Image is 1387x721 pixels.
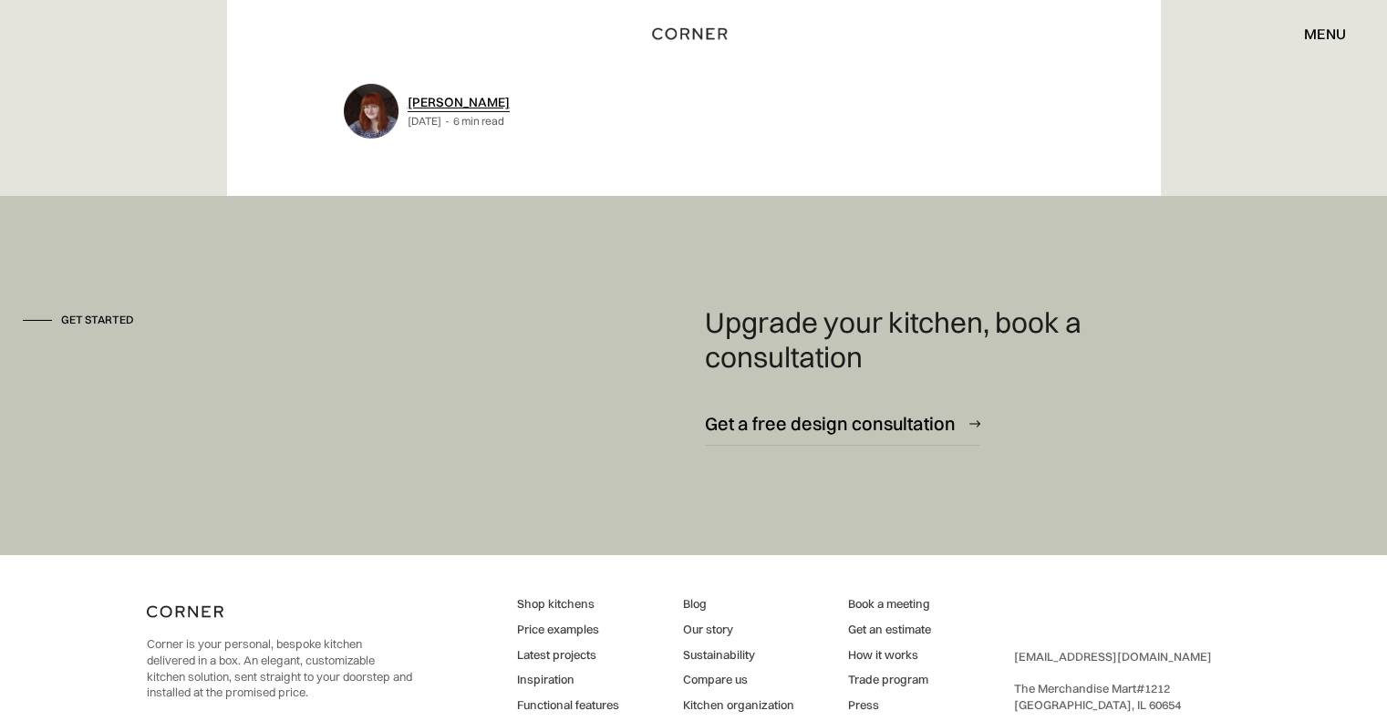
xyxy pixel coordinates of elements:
a: [PERSON_NAME] [408,94,510,110]
div: 6 min read [453,114,504,129]
a: Blog [682,596,793,613]
a: [EMAIL_ADDRESS][DOMAIN_NAME] [1014,649,1212,664]
a: Kitchen organization [682,697,793,714]
a: Functional features [517,697,619,714]
a: How it works [848,647,931,664]
div: Get started [61,313,134,328]
a: Sustainability [682,647,793,664]
a: Press [848,697,931,714]
a: Trade program [848,672,931,688]
div: menu [1304,26,1346,41]
a: Book a meeting [848,596,931,613]
div: menu [1286,18,1346,49]
a: Inspiration [517,672,619,688]
a: Compare us [682,672,793,688]
div: - [445,114,450,129]
a: Get a free design consultation [705,401,980,446]
a: Our story [682,622,793,638]
a: home [639,22,748,46]
p: Corner is your personal, bespoke kitchen delivered in a box. An elegant, customizable kitchen sol... [147,636,412,700]
div: [DATE] [408,114,441,129]
div: Get a free design consultation [705,411,956,436]
a: Shop kitchens [517,596,619,613]
a: Get an estimate [848,622,931,638]
a: Price examples [517,622,619,638]
div: ‍ The Merchandise Mart #1212 ‍ [GEOGRAPHIC_DATA], IL 60654 [1014,649,1212,713]
a: Latest projects [517,647,619,664]
h4: Upgrade your kitchen, book a consultation [705,305,1153,375]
